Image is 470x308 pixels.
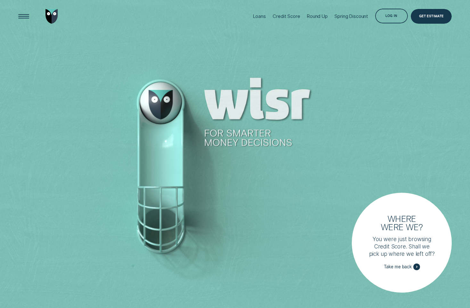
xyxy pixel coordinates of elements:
img: Wisr [45,9,58,24]
a: Where were we?You were just browsing Credit Score. Shall we pick up where we left off?Take me back [352,193,452,293]
h3: Where were we? [378,215,426,231]
div: Round Up [307,13,328,19]
div: Spring Discount [334,13,368,19]
button: Log in [375,9,408,23]
a: Get Estimate [411,9,452,24]
button: Open Menu [16,9,31,24]
div: Loans [253,13,266,19]
p: You were just browsing Credit Score. Shall we pick up where we left off? [369,235,435,257]
div: Credit Score [273,13,300,19]
span: Take me back [384,264,412,270]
